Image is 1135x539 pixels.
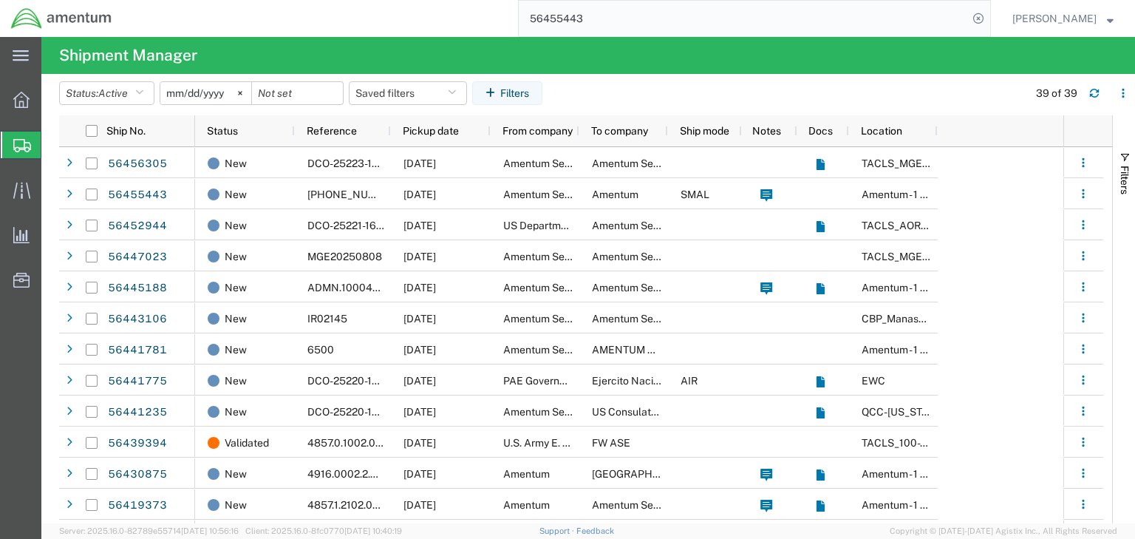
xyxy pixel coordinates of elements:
[403,251,436,262] span: 08/08/2025
[59,37,197,74] h4: Shipment Manager
[592,499,703,511] span: Amentum Services, Inc.
[503,251,614,262] span: Amentum Services, Inc.
[107,494,168,518] a: 56419373
[503,344,593,356] span: Amentum Services
[106,125,146,137] span: Ship No.
[592,189,638,200] span: Amentum
[160,82,251,104] input: Not set
[862,499,938,511] span: Amentum - 1 gcp
[403,468,436,480] span: 08/07/2025
[225,272,247,303] span: New
[107,183,168,207] a: 56455443
[252,82,343,104] input: Not set
[225,179,247,210] span: New
[307,220,401,231] span: DCO-25221-166618
[592,157,703,169] span: Amentum Services, Inc.
[808,125,833,137] span: Docs
[862,251,1081,262] span: TACLS_MGE-Mariaetta, GA
[403,220,436,231] span: 08/09/2025
[862,468,938,480] span: Amentum - 1 gcp
[503,406,614,418] span: Amentum Services, Inc.
[207,125,238,137] span: Status
[403,313,436,325] span: 08/11/2025
[472,81,542,105] button: Filters
[403,189,436,200] span: 08/11/2025
[181,526,239,535] span: [DATE] 10:56:16
[503,499,550,511] span: Amentum
[225,241,247,272] span: New
[59,81,154,105] button: Status:Active
[98,87,128,99] span: Active
[107,277,168,300] a: 56445188
[890,525,1117,538] span: Copyright © [DATE]-[DATE] Agistix Inc., All Rights Reserved
[862,313,1045,325] span: CBP_Manassas, VA_NCR
[592,468,698,480] span: Warrenton Training Center
[307,251,382,262] span: MGE20250808
[10,7,112,30] img: logo
[307,406,405,418] span: DCO-25220-166594
[576,526,614,535] a: Feedback
[344,526,402,535] span: [DATE] 10:40:19
[107,308,168,331] a: 56443106
[503,375,648,387] span: PAE Government Services, Inc.
[107,370,168,393] a: 56441775
[307,313,347,325] span: IR02145
[107,432,168,455] a: 56439394
[225,303,247,334] span: New
[1119,166,1131,194] span: Filters
[503,313,612,325] span: Amentum Services, Inc
[225,427,269,458] span: Validated
[307,125,357,137] span: Reference
[403,157,436,169] span: 08/11/2025
[403,499,436,511] span: 08/06/2025
[1012,10,1114,27] button: [PERSON_NAME]
[107,245,168,269] a: 56447023
[592,375,732,387] span: Ejercito Nacional Contraduria
[307,282,415,294] span: ADMN.100046.00000
[1012,10,1097,27] span: Chris Haes
[681,375,698,387] span: AIR
[752,125,781,137] span: Notes
[592,220,703,231] span: Amentum Services, Inc.
[592,282,703,294] span: Amentum Services, Inc.
[591,125,648,137] span: To company
[862,282,941,294] span: Amentum - 1 com
[307,468,432,480] span: 4916.0002.2.61.91.000.04
[307,499,454,511] span: 4857.1.2102.00.00.00.000.FRE
[403,375,436,387] span: 08/11/2025
[107,339,168,362] a: 56441781
[245,526,402,535] span: Client: 2025.16.0-8fc0770
[403,437,436,449] span: 08/11/2025
[592,406,697,418] span: US Consulate General
[681,189,709,200] span: SMAL
[1036,86,1077,101] div: 39 of 39
[59,526,239,535] span: Server: 2025.16.0-82789e55714
[307,157,403,169] span: DCO-25223-166651
[862,375,885,387] span: EWC
[307,189,423,200] span: 7226.20.11.02.EXP
[225,210,247,241] span: New
[107,152,168,176] a: 56456305
[403,282,436,294] span: 08/08/2025
[107,214,168,238] a: 56452944
[503,189,614,200] span: Amentum Services, Inc.
[862,344,938,356] span: Amentum - 1 gcp
[539,526,576,535] a: Support
[307,375,404,387] span: DCO-25220-166597
[107,401,168,424] a: 56441235
[225,334,247,365] span: New
[503,157,614,169] span: Amentum Services, Inc.
[403,406,436,418] span: 08/08/2025
[592,251,703,262] span: Amentum Services, Inc.
[592,344,698,356] span: AMENTUM SERVICES
[225,489,247,521] span: New
[592,313,703,325] span: Amentum Services, Inc.
[680,125,729,137] span: Ship mode
[592,437,630,449] span: FW ASE
[503,468,550,480] span: Amentum
[502,125,573,137] span: From company
[862,157,1081,169] span: TACLS_MGE-Mariaetta, GA
[225,458,247,489] span: New
[307,344,334,356] span: 6500
[403,344,436,356] span: 08/08/2025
